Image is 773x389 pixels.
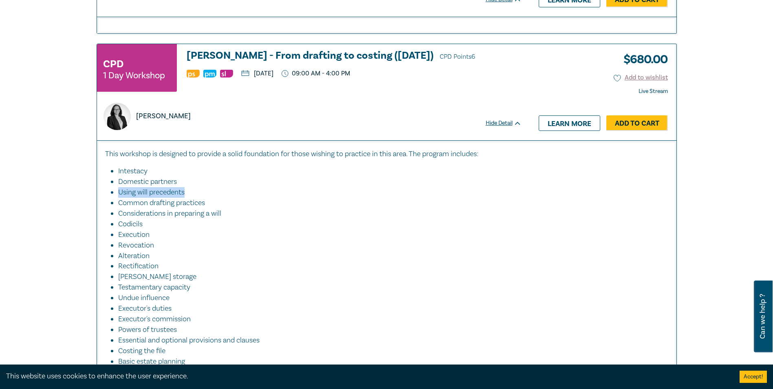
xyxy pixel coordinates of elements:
[486,119,531,127] div: Hide Detail
[187,50,522,62] h3: [PERSON_NAME] - From drafting to costing ([DATE])
[118,303,660,314] li: Executor's duties
[118,208,660,219] li: Considerations in preparing a will
[241,70,273,77] p: [DATE]
[118,230,660,240] li: Execution
[220,70,233,77] img: Substantive Law
[118,282,660,293] li: Testamentary capacity
[187,50,522,62] a: [PERSON_NAME] - From drafting to costing ([DATE]) CPD Points6
[118,166,660,177] li: Intestacy
[282,70,350,77] p: 09:00 AM - 4:00 PM
[606,115,668,131] a: Add to Cart
[118,346,660,356] li: Costing the file
[118,198,660,208] li: Common drafting practices
[617,50,668,69] h3: $ 680.00
[118,293,660,303] li: Undue influence
[539,115,600,131] a: Learn more
[118,356,660,367] li: Basic estate planning
[6,371,727,382] div: This website uses cookies to enhance the user experience.
[118,251,660,261] li: Alteration
[118,187,660,198] li: Using will precedents
[118,177,660,187] li: Domestic partners
[440,53,475,61] span: CPD Points 6
[118,219,660,230] li: Codicils
[759,285,766,347] span: Can we help ?
[118,314,660,325] li: Executor's commission
[203,70,216,77] img: Practice Management & Business Skills
[614,73,668,82] button: Add to wishlist
[118,325,660,335] li: Powers of trustees
[118,335,660,346] li: Essential and optional provisions and clauses
[104,103,131,130] img: https://s3.ap-southeast-2.amazonaws.com/leo-cussen-store-production-content/Contacts/Naomi%20Guye...
[118,272,660,282] li: [PERSON_NAME] storage
[136,111,191,122] p: [PERSON_NAME]
[118,240,660,251] li: Revocation
[103,57,123,71] h3: CPD
[118,261,660,272] li: Rectification
[639,88,668,95] strong: Live Stream
[740,371,767,383] button: Accept cookies
[105,149,668,159] p: This workshop is designed to provide a solid foundation for those wishing to practice in this are...
[103,71,165,80] small: 1 Day Workshop
[187,70,200,77] img: Professional Skills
